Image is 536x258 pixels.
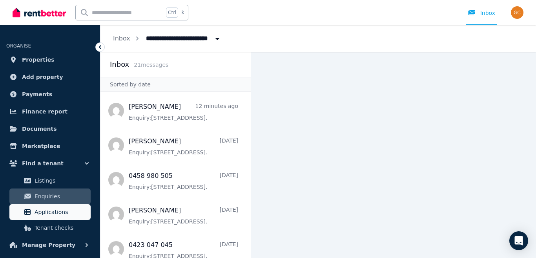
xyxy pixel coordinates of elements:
[6,156,94,171] button: Find a tenant
[6,86,94,102] a: Payments
[22,90,52,99] span: Payments
[22,240,75,250] span: Manage Property
[9,220,91,236] a: Tenant checks
[35,192,88,201] span: Enquiries
[113,35,130,42] a: Inbox
[22,159,64,168] span: Find a tenant
[468,9,495,17] div: Inbox
[100,25,234,52] nav: Breadcrumb
[181,9,184,16] span: k
[100,92,251,258] nav: Message list
[9,188,91,204] a: Enquiries
[35,176,88,185] span: Listings
[134,62,168,68] span: 21 message s
[22,124,57,134] span: Documents
[129,171,238,191] a: 0458 980 505[DATE]Enquiry:[STREET_ADDRESS].
[6,138,94,154] a: Marketplace
[35,223,88,232] span: Tenant checks
[6,52,94,68] a: Properties
[9,173,91,188] a: Listings
[13,7,66,18] img: RentBetter
[100,77,251,92] div: Sorted by date
[22,55,55,64] span: Properties
[6,69,94,85] a: Add property
[110,59,129,70] h2: Inbox
[509,231,528,250] div: Open Intercom Messenger
[22,72,63,82] span: Add property
[22,141,60,151] span: Marketplace
[511,6,523,19] img: George Constantinidis
[35,207,88,217] span: Applications
[166,7,178,18] span: Ctrl
[22,107,67,116] span: Finance report
[129,102,238,122] a: [PERSON_NAME]12 minutes agoEnquiry:[STREET_ADDRESS].
[6,237,94,253] button: Manage Property
[9,204,91,220] a: Applications
[129,137,238,156] a: [PERSON_NAME][DATE]Enquiry:[STREET_ADDRESS].
[129,206,238,225] a: [PERSON_NAME][DATE]Enquiry:[STREET_ADDRESS].
[6,43,31,49] span: ORGANISE
[6,104,94,119] a: Finance report
[6,121,94,137] a: Documents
